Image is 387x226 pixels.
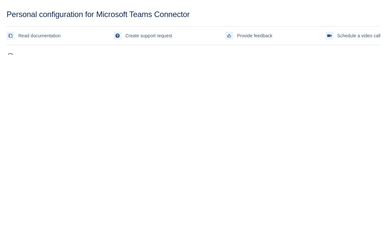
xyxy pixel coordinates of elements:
span: support [115,33,120,38]
span: Provide feedback [237,30,272,41]
span: documentation [8,33,13,38]
span: feedback [227,33,232,38]
a: Read documentation [7,30,61,41]
span: Schedule a video call [337,30,380,41]
span: Create support request [125,30,172,41]
a: Schedule a video call [325,30,380,41]
a: Provide feedback [225,30,272,41]
span: videoCall [327,33,332,38]
div: Personal configuration for Microsoft Teams Connector [7,10,380,19]
a: Create support request [114,30,172,41]
span: Read documentation [18,30,61,41]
